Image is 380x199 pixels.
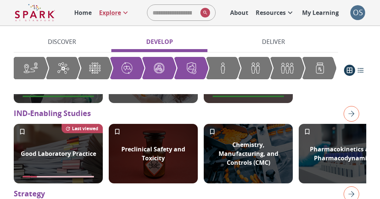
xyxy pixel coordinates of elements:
[213,96,284,97] span: Module completion progress of user
[114,128,121,135] svg: Add to My Learning
[14,57,337,79] div: Graphic showing the progression through the Discover, Develop, and Deliver pipeline, highlighting...
[197,5,210,20] button: search
[252,4,298,21] a: Resources
[109,124,198,183] div: A glass bottle with poison symbol label
[23,96,94,97] span: Module completion progress of user
[341,103,359,125] button: right
[19,128,26,135] svg: Add to My Learning
[204,124,293,183] div: Pills in the process of being manufactured
[15,4,55,22] img: Logo of SPARK at Stanford
[14,108,366,119] p: IND-Enabling Studies
[14,124,103,183] div: A stack of paperwork
[226,4,252,21] a: About
[344,65,355,76] button: grid view
[72,125,98,132] p: Last viewed
[146,37,173,46] p: Develop
[95,4,134,21] a: Explore
[256,8,286,17] p: Resources
[21,149,96,158] p: Good Laboratory Practice
[99,8,121,17] p: Explore
[113,145,193,163] p: Preclinical Safety and Toxicity
[298,4,343,21] a: My Learning
[302,8,339,17] p: My Learning
[230,8,248,17] p: About
[74,8,92,17] p: Home
[350,5,365,20] button: account of current user
[262,37,285,46] p: Deliver
[355,65,366,76] button: list view
[209,128,216,135] svg: Add to My Learning
[71,4,95,21] a: Home
[48,37,76,46] p: Discover
[350,5,365,20] div: OS
[208,140,288,167] p: Chemistry, Manufacturing, and Controls (CMC)
[304,128,311,135] svg: Add to My Learning
[23,176,94,177] span: Module completion progress of user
